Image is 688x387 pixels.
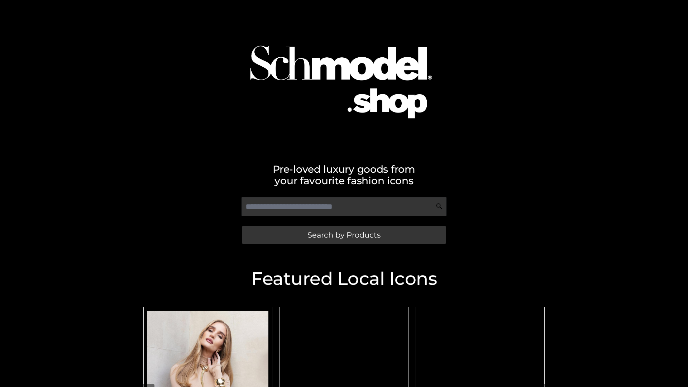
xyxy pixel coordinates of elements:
h2: Pre-loved luxury goods from your favourite fashion icons [140,163,548,186]
span: Search by Products [307,231,381,239]
a: Search by Products [242,226,446,244]
h2: Featured Local Icons​ [140,270,548,288]
img: Search Icon [436,203,443,210]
